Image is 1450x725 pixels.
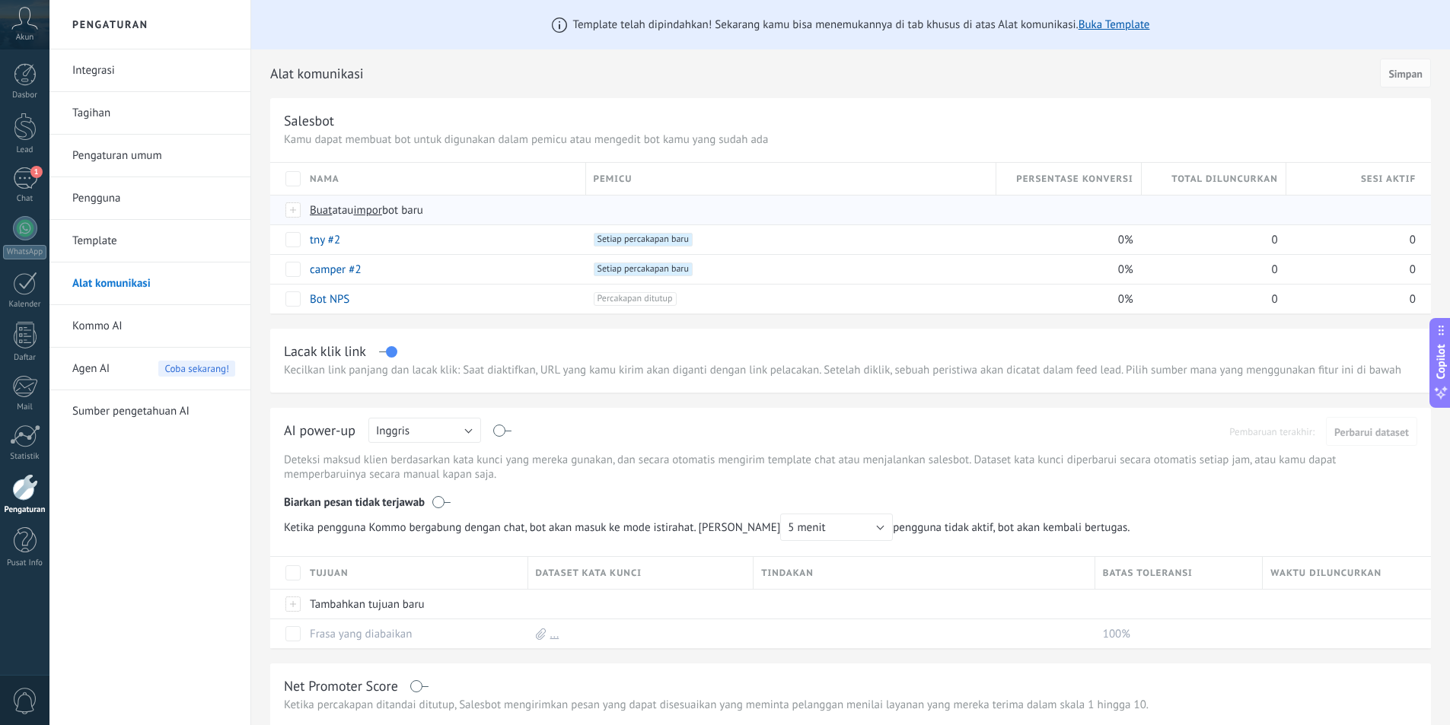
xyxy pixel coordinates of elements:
[1361,172,1416,186] span: Sesi aktif
[49,348,250,390] li: Agen AI
[382,203,423,218] span: bot baru
[1433,344,1448,379] span: Copilot
[310,203,332,218] span: Buat
[72,390,235,433] a: Sumber pengetahuan AI
[3,194,47,204] div: Chat
[761,566,814,580] span: Tindakan
[3,145,47,155] div: Lead
[996,225,1133,254] div: 0%
[3,91,47,100] div: Dasbor
[49,135,250,177] li: Pengaturan umum
[284,112,334,129] div: Salesbot
[3,300,47,310] div: Kalender
[310,262,362,277] a: camper #2
[284,677,398,695] div: Net Promoter Score
[158,361,235,377] span: Coba sekarang!
[3,558,47,568] div: Pusat Info
[72,135,235,177] a: Pengaturan umum
[1118,292,1133,307] span: 0%
[284,453,1417,482] p: Deteksi maksud klien berdasarkan kata kunci yang mereka gunakan, dan secara otomatis mengirim tem...
[284,132,1417,147] p: Kamu dapat membuat bot untuk digunakan dalam pemicu atau mengedit bot kamu yang sudah ada
[3,452,47,462] div: Statistik
[1142,255,1279,284] div: 0
[310,292,349,307] a: Bot NPS
[49,305,250,348] li: Kommo AI
[310,172,339,186] span: Nama
[49,92,250,135] li: Tagihan
[1171,172,1278,186] span: Total diluncurkan
[996,285,1133,313] div: 0%
[30,166,43,178] span: 1
[310,627,412,641] a: Frasa yang diabaikan
[1270,566,1381,580] span: Waktu diluncurkan
[49,49,250,92] li: Integrasi
[1079,17,1150,32] a: Buka Template
[284,698,1417,712] p: Ketika percakapan ditandai ditutup, Salesbot mengirimkan pesan yang dapat disesuaikan yang memint...
[310,233,340,247] a: tny #2
[1142,225,1279,254] div: 0
[368,418,481,443] button: Inggris
[996,255,1133,284] div: 0%
[332,203,353,218] span: atau
[1388,68,1423,79] span: Simpan
[49,390,250,432] li: Sumber pengetahuan AI
[310,566,348,580] span: Tujuan
[1016,172,1133,186] span: Persentase konversi
[594,172,633,186] span: Pemicu
[1410,292,1416,307] span: 0
[1380,59,1431,87] button: Simpan
[270,59,1375,89] h2: Alat komunikasi
[3,402,47,412] div: Mail
[376,424,410,438] span: Inggris
[1272,292,1278,307] span: 0
[72,220,235,262] a: Template
[3,353,47,363] div: Daftar
[1103,566,1193,580] span: Batas toleransi
[1103,627,1130,641] span: 100%
[284,514,893,541] span: Ketika pengguna Kommo bergabung dengan chat, bot akan masuk ke mode istirahat. [PERSON_NAME]
[49,262,250,305] li: Alat komunikasi
[1142,285,1279,313] div: 0
[1286,255,1416,284] div: 0
[594,233,693,246] span: Setiap percakapan baru
[353,203,381,218] span: impor
[284,485,1417,514] div: Biarkan pesan tidak terjawab
[1286,225,1416,254] div: 0
[594,292,677,306] span: Percakapan ditutup
[16,33,34,43] span: Akun
[788,520,825,535] span: 5 menit
[594,262,693,276] span: Setiap percakapan baru
[536,566,642,580] span: Dataset kata kunci
[1410,233,1416,247] span: 0
[3,245,46,259] div: WhatsApp
[1286,285,1416,313] div: 0
[3,505,47,515] div: Pengaturan
[72,348,110,390] span: Agen AI
[284,342,366,360] div: Lacak klik link
[72,305,235,348] a: Kommo AI
[550,627,559,641] a: ...
[1272,233,1278,247] span: 0
[72,348,235,390] a: Agen AICoba sekarang!
[72,262,235,305] a: Alat komunikasi
[72,49,235,92] a: Integrasi
[49,177,250,220] li: Pengguna
[284,421,355,445] div: AI power-up
[1095,619,1256,648] div: 100%
[284,363,1417,377] p: Kecilkan link panjang dan lacak klik: Saat diaktifkan, URL yang kamu kirim akan diganti dengan li...
[573,17,1150,32] span: Template telah dipindahkan! Sekarang kamu bisa menemukannya di tab khusus di atas Alat komunikasi.
[1410,262,1416,277] span: 0
[1118,262,1133,277] span: 0%
[284,514,1138,541] span: pengguna tidak aktif, bot akan kembali bertugas.
[302,590,521,618] div: Tambahkan tujuan baru
[72,177,235,220] a: Pengguna
[1118,233,1133,247] span: 0%
[1272,262,1278,277] span: 0
[49,220,250,262] li: Template
[780,514,893,541] button: 5 menit
[72,92,235,135] a: Tagihan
